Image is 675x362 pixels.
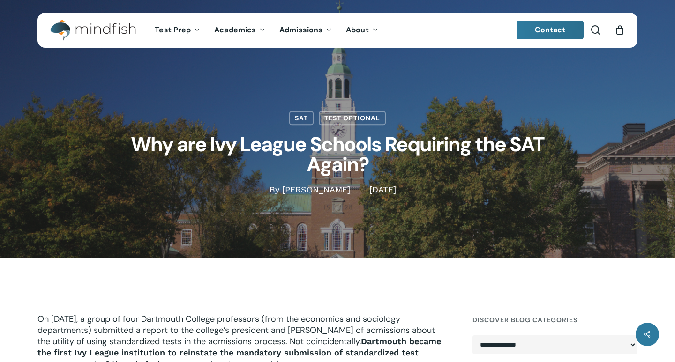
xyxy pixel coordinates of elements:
nav: Main Menu [148,13,385,48]
a: SAT [289,111,314,125]
a: [PERSON_NAME] [282,185,350,195]
header: Main Menu [37,13,637,48]
span: [DATE] [360,187,405,193]
a: Academics [207,26,272,34]
span: Test Prep [155,25,191,35]
span: By [270,187,279,193]
a: Admissions [272,26,339,34]
h4: Discover Blog Categories [472,311,637,328]
iframe: Chatbot [613,300,662,349]
span: About [346,25,369,35]
a: Cart [615,25,625,35]
a: Test Prep [148,26,207,34]
span: Academics [214,25,256,35]
a: Test Optional [319,111,386,125]
span: Contact [535,25,566,35]
h1: Why are Ivy League Schools Requiring the SAT Again? [103,125,572,184]
a: Contact [517,21,584,39]
a: About [339,26,385,34]
span: Admissions [279,25,322,35]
